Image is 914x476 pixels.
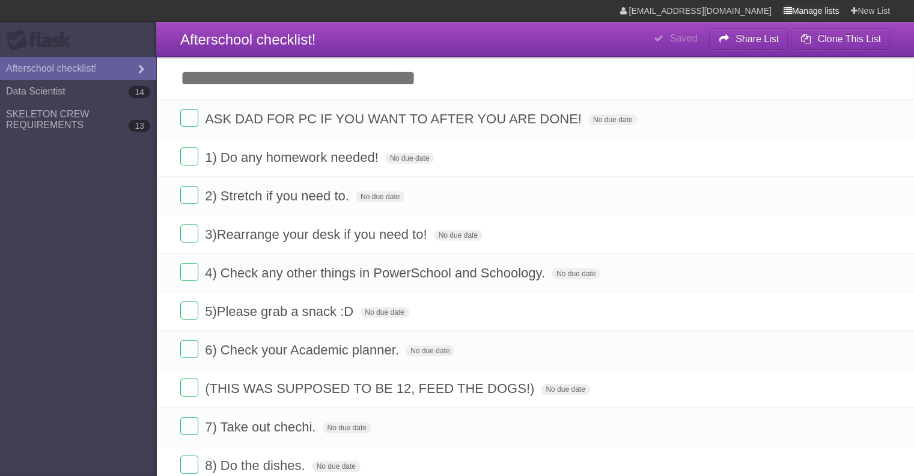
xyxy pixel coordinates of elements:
span: No due date [552,268,600,279]
label: Done [180,417,198,435]
span: Afterschool checklist! [180,31,315,48]
span: 5)Please grab a snack :D [205,304,356,319]
span: 6) Check your Academic planner. [205,342,402,357]
span: No due date [312,461,361,472]
span: ASK DAD FOR PC IF YOU WANT TO AFTER YOU ARE DONE! [205,111,585,126]
div: Sort A > Z [5,28,909,39]
span: No due date [323,422,371,433]
div: Sort New > Old [5,39,909,49]
div: Flask [6,29,78,51]
span: No due date [385,153,434,164]
span: No due date [356,191,404,202]
span: No due date [588,114,637,125]
span: 3)Rearrange your desk if you need to! [205,227,430,242]
span: 1) Do any homework needed! [205,150,382,165]
div: Sign out [5,82,909,93]
b: 13 [129,120,150,132]
span: No due date [434,230,483,241]
div: Home [5,5,251,16]
span: 4) Check any other things in PowerSchool and Schoology. [205,265,548,280]
span: (THIS WAS SUPPOSED TO BE 12, FEED THE DOGS!) [205,381,537,396]
label: Done [180,186,198,204]
label: Done [180,109,198,127]
label: Done [180,224,198,243]
label: Done [180,301,198,320]
button: Clone This List [791,28,890,50]
label: Done [180,263,198,281]
div: Delete [5,60,909,71]
span: 7) Take out chechi. [205,419,318,434]
label: Done [180,379,198,397]
button: Share List [709,28,788,50]
span: No due date [541,384,590,395]
b: 14 [129,86,150,98]
label: Done [180,147,198,165]
span: 8) Do the dishes. [205,458,308,473]
label: Done [180,456,198,474]
b: Share List [736,34,779,44]
label: Done [180,340,198,358]
div: Move To ... [5,49,909,60]
span: No due date [360,307,409,318]
span: No due date [406,345,454,356]
div: Options [5,71,909,82]
b: Clone This List [817,34,881,44]
span: 2) Stretch if you need to. [205,188,352,203]
b: Saved [670,33,697,43]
